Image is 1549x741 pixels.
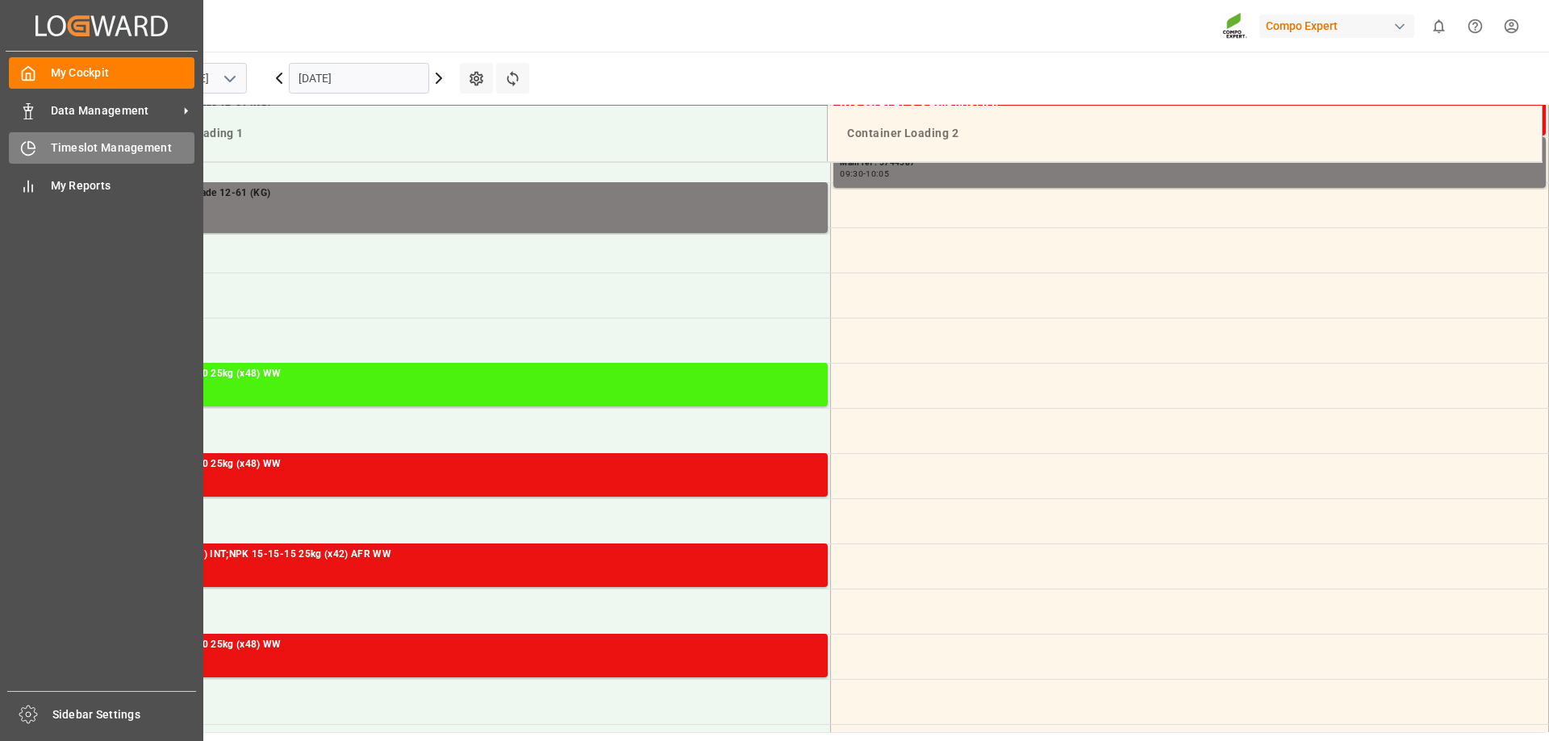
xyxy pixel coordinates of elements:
div: NTC Sol 21 21-0-0 25kg (x48) WW [122,456,821,472]
a: My Reports [9,169,194,201]
div: Container Loading 2 [841,119,1529,148]
button: Help Center [1457,8,1493,44]
span: My Reports [51,177,195,194]
div: HYS 21 25kg (x48) INT;NPK 15-15-15 25kg (x42) AFR WW [122,547,821,563]
div: Main ref : 14050789 [122,472,821,486]
span: Data Management [51,102,178,119]
button: open menu [217,66,241,91]
span: Sidebar Settings [52,706,197,723]
div: 10:05 [866,170,889,177]
div: 09:30 [840,170,863,177]
input: DD.MM.YYYY [289,63,429,94]
button: Compo Expert [1259,10,1421,41]
a: Timeslot Management [9,132,194,164]
div: Main ref : 14050788 [122,382,821,396]
div: Main ref : 14052118 [122,563,821,577]
div: Main ref : 5744587 [122,202,821,215]
div: NTC Sol 21 21-0-0 25kg (x48) WW [122,637,821,653]
span: Timeslot Management [51,139,195,156]
a: My Cockpit [9,57,194,89]
div: Main ref : 5744587 [840,156,1539,170]
div: - [863,170,866,177]
span: My Cockpit [51,65,195,81]
div: NTC Sol 21 21-0-0 25kg (x48) WW [122,366,821,382]
button: show 0 new notifications [1421,8,1457,44]
div: Container Loading 1 [126,119,814,148]
div: Compo Expert [1259,15,1414,38]
img: Screenshot%202023-09-29%20at%2010.02.21.png_1712312052.png [1222,12,1248,40]
div: MAP technical grade 12-61 (KG) [122,185,821,202]
div: Main ref : 14050785 [122,653,821,667]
